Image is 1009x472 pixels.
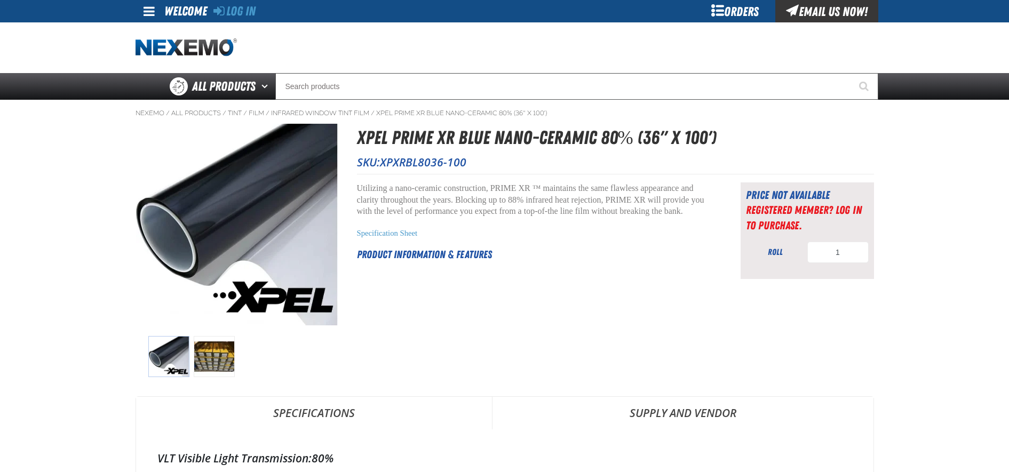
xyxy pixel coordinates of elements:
[266,109,269,117] span: /
[136,109,874,117] nav: Breadcrumbs
[223,109,226,117] span: /
[136,38,237,57] img: Nexemo logo
[807,242,869,263] input: Product Quantity
[157,451,852,466] div: 80%
[258,73,275,100] button: Open All Products pages
[271,109,369,117] a: Infrared Window Tint Film
[357,155,874,170] p: SKU:
[746,246,805,258] div: roll
[157,451,312,466] label: VLT Visible Light Transmission:
[148,336,189,377] img: XPEL PRIME XR Blue Nano-Ceramic 80% (36" x 100')
[136,109,164,117] a: Nexemo
[275,73,878,100] input: Search
[249,109,264,117] a: Film
[852,73,878,100] button: Start Searching
[492,397,873,429] a: Supply and Vendor
[746,188,869,203] div: Price not available
[243,109,247,117] span: /
[380,155,466,170] span: XPXRBL8036-100
[213,4,256,19] a: Log In
[136,124,338,325] img: XPEL PRIME XR Blue Nano-Ceramic 80% (36" x 100')
[194,336,235,377] img: XPEL PRIME XR Blue Nano-Ceramic 80% (36" x 100')
[376,109,547,117] a: XPEL PRIME XR Blue Nano-Ceramic 80% (36" x 100')
[357,182,714,217] p: Utilizing a nano-ceramic construction, PRIME XR ™ maintains the same flawless appearance and clar...
[166,109,170,117] span: /
[136,38,237,57] a: Home
[357,124,874,152] h1: XPEL PRIME XR Blue Nano-Ceramic 80% (36" x 100')
[171,109,221,117] a: All Products
[357,246,714,262] h2: Product Information & Features
[228,109,242,117] a: Tint
[192,77,256,96] span: All Products
[357,229,418,237] a: Specification Sheet
[746,203,862,231] a: Registered Member? Log In to purchase.
[136,397,492,429] a: Specifications
[371,109,375,117] span: /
